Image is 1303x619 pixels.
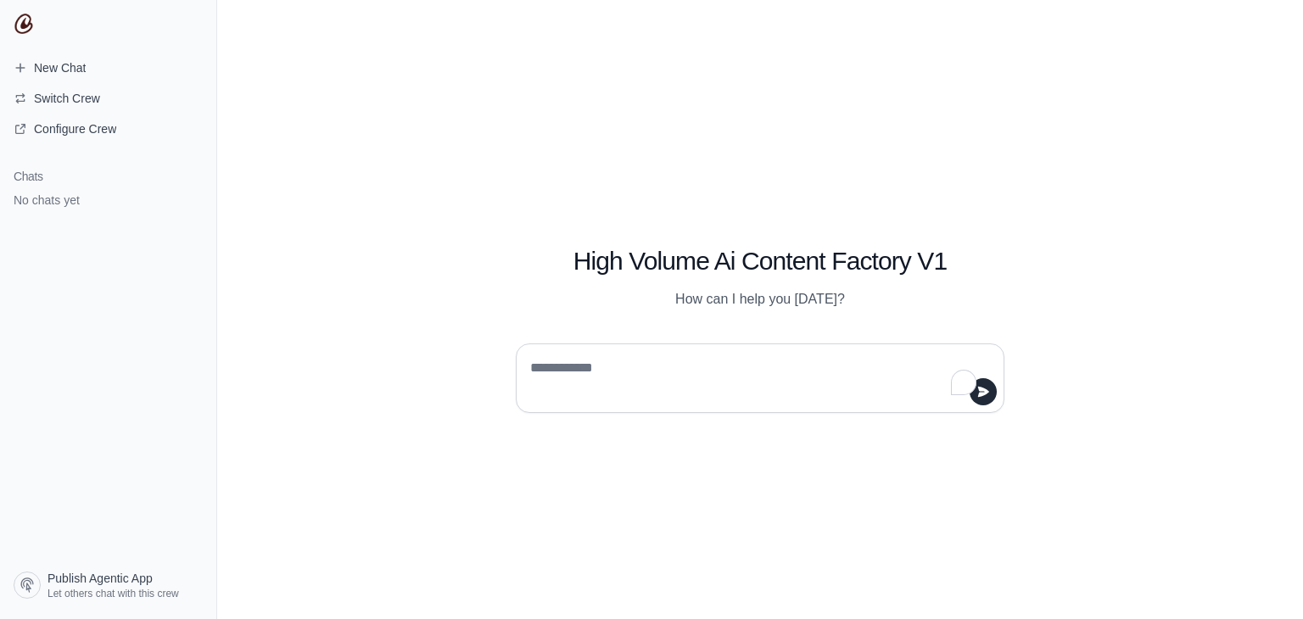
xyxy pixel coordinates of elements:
[516,246,1004,276] h1: High Volume Ai Content Factory V1
[34,90,100,107] span: Switch Crew
[34,120,116,137] span: Configure Crew
[7,565,210,605] a: Publish Agentic App Let others chat with this crew
[516,289,1004,309] p: How can I help you [DATE]?
[7,85,210,112] button: Switch Crew
[7,54,210,81] a: New Chat
[7,115,210,142] a: Configure Crew
[527,354,983,402] textarea: To enrich screen reader interactions, please activate Accessibility in Grammarly extension settings
[14,14,34,34] img: CrewAI Logo
[48,587,179,600] span: Let others chat with this crew
[48,570,153,587] span: Publish Agentic App
[34,59,86,76] span: New Chat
